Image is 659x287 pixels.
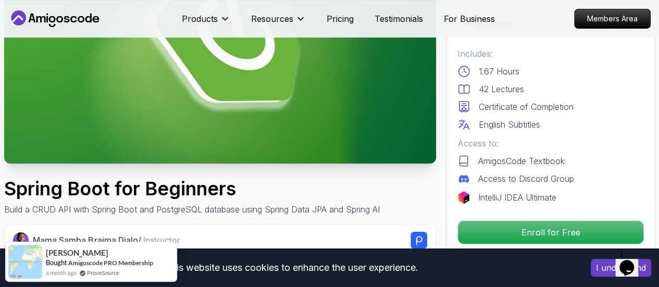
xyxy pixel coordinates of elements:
[444,13,495,25] a: For Business
[574,9,651,29] a: Members Area
[457,191,470,204] img: jetbrains logo
[457,47,644,60] p: Includes:
[479,65,519,78] p: 1.67 Hours
[457,220,644,244] button: Enroll for Free
[478,172,574,185] p: Access to Discord Group
[33,234,180,246] p: Mama Samba Braima Djalo /
[182,13,230,33] button: Products
[251,13,293,25] p: Resources
[68,259,153,267] a: Amigoscode PRO Membership
[478,191,556,204] p: IntelliJ IDEA Ultimate
[87,268,119,277] a: ProveSource
[4,203,380,216] p: Build a CRUD API with Spring Boot and PostgreSQL database using Spring Data JPA and Spring AI
[13,232,29,248] img: Nelson Djalo
[46,258,67,267] span: Bought
[478,155,565,167] p: AmigosCode Textbook
[8,245,42,279] img: provesource social proof notification image
[182,13,218,25] p: Products
[46,248,108,257] span: [PERSON_NAME]
[458,221,643,244] p: Enroll for Free
[479,101,574,113] p: Certificate of Completion
[479,118,540,131] p: English Subtitles
[8,256,575,279] div: This website uses cookies to enhance the user experience.
[479,83,524,95] p: 42 Lectures
[457,137,644,149] p: Access to:
[327,13,354,25] a: Pricing
[591,259,651,277] button: Accept cookies
[143,235,180,245] span: Instructor
[575,9,650,28] p: Members Area
[46,268,77,277] span: a month ago
[251,13,306,33] button: Resources
[375,13,423,25] a: Testimonials
[4,178,380,199] h1: Spring Boot for Beginners
[615,245,649,277] iframe: chat widget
